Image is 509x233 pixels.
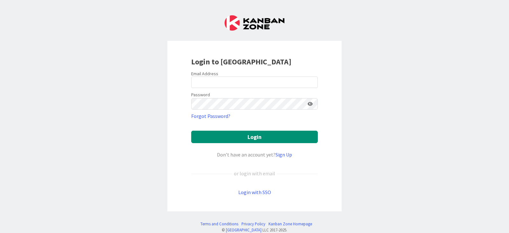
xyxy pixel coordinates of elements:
div: © LLC 2017- 2025 . [197,227,312,233]
label: Email Address [191,71,218,76]
a: Kanban Zone Homepage [268,221,312,227]
b: Login to [GEOGRAPHIC_DATA] [191,57,291,67]
a: Privacy Policy [241,221,265,227]
div: or login with email [232,170,277,177]
label: Password [191,91,210,98]
button: Login [191,131,318,143]
a: Sign Up [275,151,292,158]
a: Login with SSO [238,189,271,195]
a: [GEOGRAPHIC_DATA] [226,227,261,232]
a: Terms and Conditions [200,221,238,227]
a: Forgot Password? [191,112,230,120]
img: Kanban Zone [225,15,284,31]
div: Don’t have an account yet? [191,151,318,158]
